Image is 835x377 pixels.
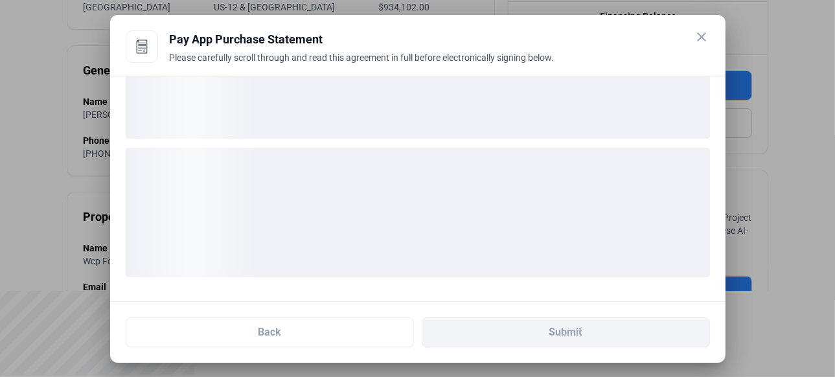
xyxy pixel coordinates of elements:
[694,29,710,45] mat-icon: close
[170,30,710,49] div: Pay App Purchase Statement
[170,51,710,80] div: Please carefully scroll through and read this agreement in full before electronically signing below.
[126,9,710,139] div: loading
[126,317,414,347] button: Back
[126,148,710,277] div: loading
[422,317,710,347] button: Submit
